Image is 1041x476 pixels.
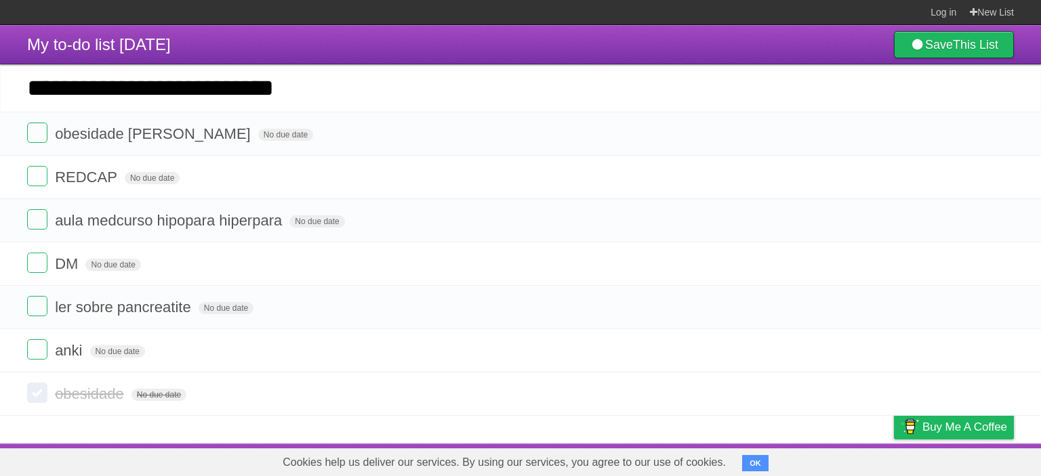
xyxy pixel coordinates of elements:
span: No due date [258,129,313,141]
a: Terms [830,447,860,473]
span: Buy me a coffee [922,415,1007,439]
span: Cookies help us deliver our services. By using our services, you agree to our use of cookies. [269,449,739,476]
span: No due date [85,259,140,271]
span: No due date [90,345,145,358]
span: No due date [199,302,253,314]
a: SaveThis List [894,31,1014,58]
a: About [714,447,742,473]
a: Developers [758,447,813,473]
label: Done [27,253,47,273]
a: Suggest a feature [928,447,1014,473]
span: My to-do list [DATE] [27,35,171,53]
span: ler sobre pancreatite [55,299,195,316]
span: No due date [131,389,186,401]
label: Done [27,166,47,186]
span: No due date [289,215,344,228]
a: Privacy [876,447,912,473]
span: REDCAP [55,169,121,186]
span: anki [55,342,85,359]
label: Done [27,339,47,360]
label: Done [27,123,47,143]
label: Done [27,383,47,403]
span: aula medcurso hipopara hiperpara [55,212,285,229]
a: Buy me a coffee [894,414,1014,439]
span: obesidade [PERSON_NAME] [55,125,254,142]
span: No due date [125,172,180,184]
span: DM [55,255,81,272]
label: Done [27,296,47,316]
span: obesidade [55,385,127,402]
button: OK [742,455,769,471]
label: Done [27,209,47,230]
img: Buy me a coffee [901,415,919,438]
b: This List [953,38,998,51]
